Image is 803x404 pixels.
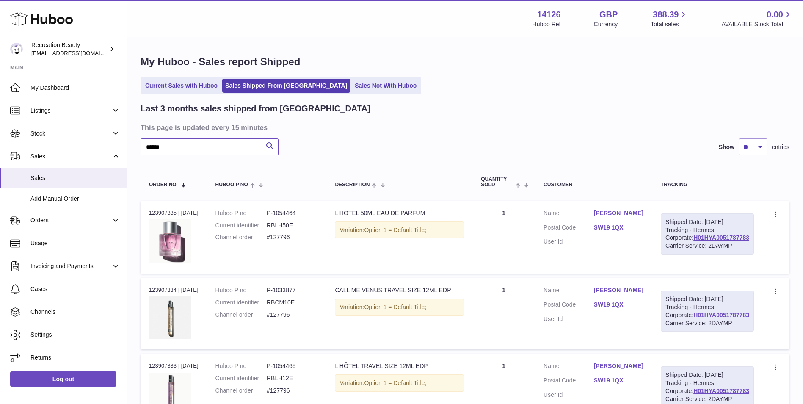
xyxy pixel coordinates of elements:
[141,55,789,69] h1: My Huboo - Sales report Shipped
[30,216,111,224] span: Orders
[352,79,419,93] a: Sales Not With Huboo
[30,152,111,160] span: Sales
[215,286,267,294] dt: Huboo P no
[335,286,464,294] div: CALL ME VENUS TRAVEL SIZE 12ML EDP
[472,201,535,274] td: 1
[721,20,793,28] span: AVAILABLE Stock Total
[594,209,644,217] a: [PERSON_NAME]
[30,174,120,182] span: Sales
[267,221,318,230] dd: RBLH50E
[30,285,120,293] span: Cases
[594,376,644,385] a: SW19 1QX
[215,311,267,319] dt: Channel order
[364,227,426,233] span: Option 1 = Default Title;
[544,209,593,219] dt: Name
[594,286,644,294] a: [PERSON_NAME]
[651,9,688,28] a: 388.39 Total sales
[215,374,267,382] dt: Current identifier
[141,103,370,114] h2: Last 3 months sales shipped from [GEOGRAPHIC_DATA]
[594,301,644,309] a: SW19 1QX
[267,387,318,395] dd: #127796
[653,9,679,20] span: 388.39
[665,371,749,379] div: Shipped Date: [DATE]
[267,209,318,217] dd: P-1054464
[149,182,177,188] span: Order No
[30,84,120,92] span: My Dashboard
[30,331,120,339] span: Settings
[693,312,749,318] a: H01HYA0051787783
[661,182,754,188] div: Tracking
[533,20,561,28] div: Huboo Ref
[267,286,318,294] dd: P-1033877
[335,209,464,217] div: L'HÔTEL 50ML EAU DE PARFUM
[767,9,783,20] span: 0.00
[772,143,789,151] span: entries
[149,362,199,370] div: 123907333 | [DATE]
[693,387,749,394] a: H01HYA0051787783
[267,233,318,241] dd: #127796
[335,362,464,370] div: L'HÔTEL TRAVEL SIZE 12ML EDP
[594,362,644,370] a: [PERSON_NAME]
[651,20,688,28] span: Total sales
[215,182,248,188] span: Huboo P no
[10,371,116,387] a: Log out
[31,50,124,56] span: [EMAIL_ADDRESS][DOMAIN_NAME]
[30,354,120,362] span: Returns
[142,79,221,93] a: Current Sales with Huboo
[215,209,267,217] dt: Huboo P no
[141,123,787,132] h3: This page is updated every 15 minutes
[544,362,593,372] dt: Name
[335,374,464,392] div: Variation:
[721,9,793,28] a: 0.00 AVAILABLE Stock Total
[335,299,464,316] div: Variation:
[544,182,644,188] div: Customer
[267,362,318,370] dd: P-1054465
[149,219,191,263] img: L_Hotel50mlEDP_fb8cbf51-0a96-4018-bf74-25b031e99fa4.jpg
[661,291,754,332] div: Tracking - Hermes Corporate:
[30,308,120,316] span: Channels
[215,299,267,307] dt: Current identifier
[472,278,535,349] td: 1
[693,234,749,241] a: H01HYA0051787783
[719,143,734,151] label: Show
[544,301,593,311] dt: Postal Code
[149,286,199,294] div: 123907334 | [DATE]
[544,376,593,387] dt: Postal Code
[364,304,426,310] span: Option 1 = Default Title;
[215,387,267,395] dt: Channel order
[30,130,111,138] span: Stock
[364,379,426,386] span: Option 1 = Default Title;
[335,221,464,239] div: Variation:
[537,9,561,20] strong: 14126
[544,238,593,246] dt: User Id
[665,395,749,403] div: Carrier Service: 2DAYMP
[665,319,749,327] div: Carrier Service: 2DAYMP
[481,177,513,188] span: Quantity Sold
[594,224,644,232] a: SW19 1QX
[215,362,267,370] dt: Huboo P no
[267,299,318,307] dd: RBCM10E
[30,107,111,115] span: Listings
[30,262,111,270] span: Invoicing and Payments
[10,43,23,55] img: customercare@recreationbeauty.com
[267,311,318,319] dd: #127796
[665,242,749,250] div: Carrier Service: 2DAYMP
[544,391,593,399] dt: User Id
[267,374,318,382] dd: RBLH12E
[149,209,199,217] div: 123907335 | [DATE]
[594,20,618,28] div: Currency
[31,41,108,57] div: Recreation Beauty
[544,224,593,234] dt: Postal Code
[149,296,191,339] img: CMV-Bottle.jpg
[544,286,593,296] dt: Name
[661,213,754,255] div: Tracking - Hermes Corporate:
[215,221,267,230] dt: Current identifier
[215,233,267,241] dt: Channel order
[544,315,593,323] dt: User Id
[30,239,120,247] span: Usage
[30,195,120,203] span: Add Manual Order
[599,9,618,20] strong: GBP
[665,295,749,303] div: Shipped Date: [DATE]
[335,182,370,188] span: Description
[665,218,749,226] div: Shipped Date: [DATE]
